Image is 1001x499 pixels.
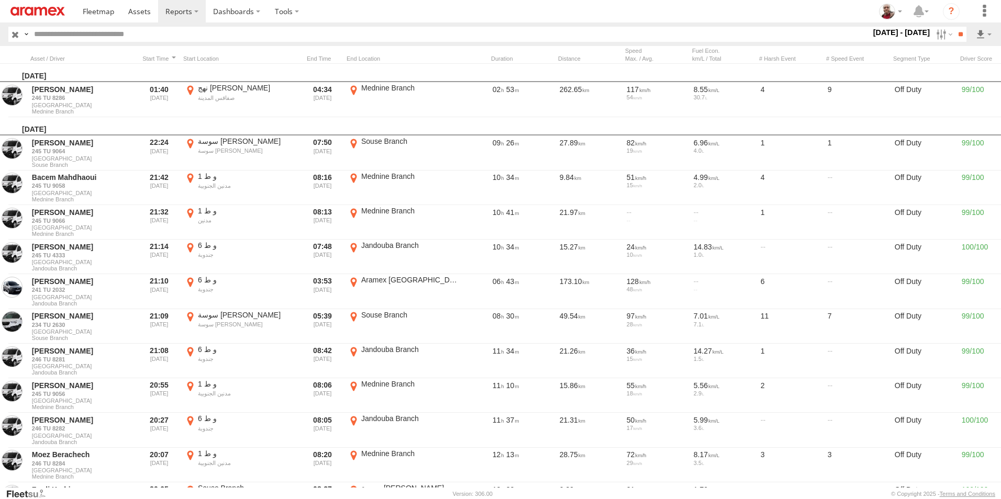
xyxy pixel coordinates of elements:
label: Click to View Event Location [183,310,298,343]
label: Click to View Event Location [347,137,462,169]
span: [GEOGRAPHIC_DATA] [32,102,134,108]
a: Visit our Website [6,489,54,499]
div: 7.1 [694,321,753,327]
div: جندوبة [198,425,297,432]
div: 29 [627,460,686,466]
label: Export results as... [975,27,993,42]
span: 08 [493,312,504,320]
label: Click to View Event Location [183,137,298,169]
div: 5.56 [694,381,753,390]
span: 34 [506,173,519,182]
span: 13 [506,450,519,459]
span: 11 [493,416,504,424]
div: 1.0 [694,252,753,258]
div: 5.99 [694,415,753,425]
div: Entered prior to selected date range [139,275,179,308]
div: 49.54 [558,310,621,343]
a: View Asset in Asset Management [2,138,23,159]
span: Filter Results to this Group [32,231,134,237]
div: 50 [627,415,686,425]
span: 12 [493,485,504,494]
div: 173.10 [558,275,621,308]
div: مدنين الجنوبية [198,459,297,467]
div: 97 [627,311,686,321]
span: [GEOGRAPHIC_DATA] [32,224,134,231]
span: Filter Results to this Group [32,404,134,410]
div: 21.31 [558,414,621,446]
div: 55 [627,381,686,390]
div: 1.5 [694,356,753,362]
i: ? [943,3,960,20]
a: 234 TU 2630 [32,321,134,328]
span: [GEOGRAPHIC_DATA] [32,328,134,335]
div: Exited after selected date range [303,241,342,273]
a: 246 TU 8286 [32,94,134,101]
div: Exited after selected date range [303,379,342,412]
div: جندوبة [198,286,297,293]
span: [GEOGRAPHIC_DATA] [32,155,134,162]
div: 7 [826,310,889,343]
span: 34 [506,347,519,355]
div: 14.27 [694,346,753,356]
span: Filter Results to this Group [32,265,134,271]
div: Off Duty [893,206,956,239]
div: Jandouba Branch [361,241,460,250]
div: Jandouba Branch [361,345,460,354]
a: [PERSON_NAME] [32,242,134,252]
span: [GEOGRAPHIC_DATA] [32,259,134,265]
div: 21.26 [558,345,621,377]
div: Off Duty [893,310,956,343]
div: 21 [627,485,686,494]
a: 245 TU 9064 [32,148,134,155]
span: 06 [493,277,504,286]
a: View Asset in Asset Management [2,242,23,263]
a: View Asset in Asset Management [2,346,23,367]
div: 128 [627,277,686,286]
span: 53 [506,85,519,94]
label: Click to View Event Location [347,206,462,239]
div: 3.6 [694,425,753,431]
label: Click to View Event Location [347,345,462,377]
div: 15 [627,356,686,362]
div: Off Duty [893,83,956,116]
div: سوسة [PERSON_NAME] [198,147,297,154]
div: و ط 1 [198,449,297,458]
div: 3.5 [694,460,753,466]
span: 34 [506,243,519,251]
div: 36 [627,346,686,356]
span: 09 [493,139,504,147]
div: و ط 6 [198,241,297,250]
span: [GEOGRAPHIC_DATA] [32,398,134,404]
div: Click to Sort [303,55,342,62]
div: Mednine Branch [361,83,460,93]
div: Off Duty [893,345,956,377]
div: Off Duty [893,379,956,412]
label: Click to View Event Location [347,449,462,481]
label: Click to View Event Location [183,345,298,377]
span: 10 [493,243,504,251]
div: © Copyright 2025 - [891,491,995,497]
div: Entered prior to selected date range [139,172,179,204]
a: 245 TU 9056 [32,390,134,398]
div: 8.17 [694,450,753,459]
div: Entered prior to selected date range [139,345,179,377]
label: [DATE] - [DATE] [871,27,932,38]
div: Off Duty [893,449,956,481]
label: Click to View Event Location [347,172,462,204]
a: [PERSON_NAME] [32,381,134,390]
span: 26 [506,139,519,147]
div: صفاقس المدينة [198,94,297,101]
div: 28.75 [558,449,621,481]
div: Mednine Branch [361,206,460,216]
a: 246 TU 8282 [32,425,134,432]
a: 245 TU 9058 [32,182,134,189]
div: و ط 1 [198,172,297,181]
a: View Asset in Asset Management [2,173,23,194]
span: [GEOGRAPHIC_DATA] [32,190,134,196]
div: 19 [627,148,686,154]
div: سوسة [PERSON_NAME] [198,310,297,320]
div: Click to Sort [558,55,621,62]
div: Exited after selected date range [303,449,342,481]
div: Click to Sort [139,55,179,62]
div: سوسة [PERSON_NAME] [198,137,297,146]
